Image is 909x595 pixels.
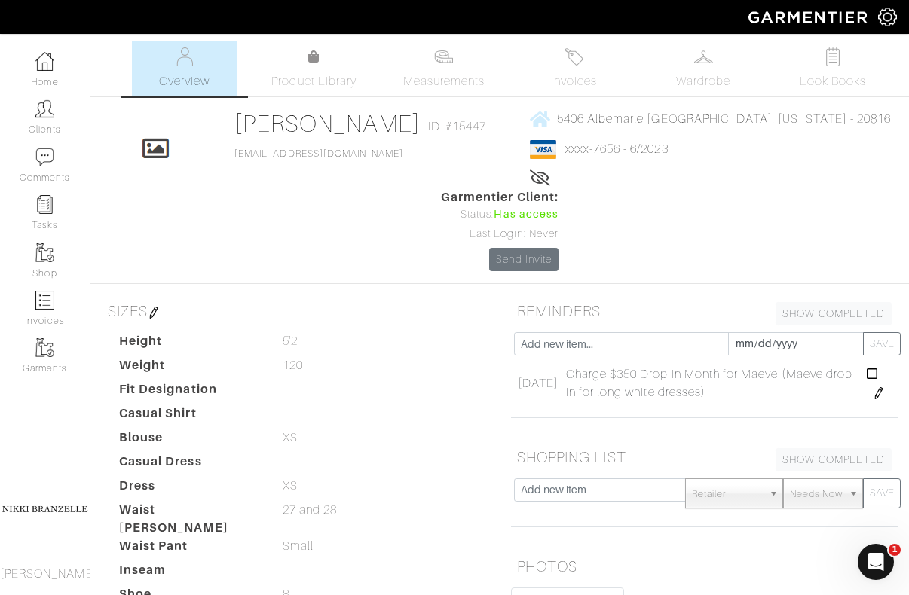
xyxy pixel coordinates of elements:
[511,296,898,326] h5: REMINDERS
[489,248,559,271] a: Send Invite
[565,47,583,66] img: orders-27d20c2124de7fd6de4e0e44c1d41de31381a507db9b33961299e4e07d508b8c.svg
[494,206,559,223] span: Has access
[551,72,597,90] span: Invoices
[776,302,892,325] a: SHOW COMPLETED
[514,332,729,355] input: Add new item...
[132,41,237,96] a: Overview
[403,72,485,90] span: Measurements
[889,544,901,556] span: 1
[780,41,886,96] a: Look Books
[175,47,194,66] img: basicinfo-40fd8af6dae0f16599ec9e87c0ef1c0a1fdea2edbe929e3d69a839185d80c458.svg
[234,148,403,159] a: [EMAIL_ADDRESS][DOMAIN_NAME]
[650,41,756,96] a: Wardrobe
[800,72,867,90] span: Look Books
[234,110,421,137] a: [PERSON_NAME]
[824,47,843,66] img: todo-9ac3debb85659649dc8f770b8b6100bb5dab4b48dedcbae339e5042a72dfd3cc.svg
[391,41,497,96] a: Measurements
[148,307,160,319] img: pen-cf24a1663064a2ec1b9c1bd2387e9de7a2fa800b781884d57f21acf72779bad2.png
[863,332,901,355] button: SAVE
[108,332,271,356] dt: Height
[514,478,686,502] input: Add new item
[776,448,892,471] a: SHOW COMPLETED
[262,48,367,90] a: Product Library
[35,338,54,357] img: garments-icon-b7da505a4dc4fd61783c78ac3ca0ef83fa9d6f193b1c9dc38574b1d14d53ca28.png
[441,226,559,243] div: Last Login: Never
[102,296,488,326] h5: SIZES
[858,544,894,580] iframe: Intercom live chat
[108,356,271,380] dt: Weight
[863,478,901,508] button: SAVE
[35,148,54,166] img: comment-icon-a0a6a9ef722e966f86d9cbdc48e553b5cf19dbc54f86b18d962a5391bc8f6eb6.png
[108,561,271,585] dt: Inseam
[159,72,210,90] span: Overview
[790,479,843,509] span: Needs Now
[873,387,885,399] img: pen-cf24a1663064a2ec1b9c1bd2387e9de7a2fa800b781884d57f21acf72779bad2.png
[35,52,54,71] img: dashboard-icon-dbcd8f5a0b271acd01030246c82b418ddd0df26cd7fceb0bd07c9910d44c42f6.png
[557,112,892,126] span: 5406 Albemarle [GEOGRAPHIC_DATA], [US_STATE] - 20816
[108,380,271,404] dt: Fit Designation
[694,47,713,66] img: wardrobe-487a4870c1b7c33e795ec22d11cfc2ed9d08956e64fb3008fe2437562e282088.svg
[878,8,897,26] img: gear-icon-white-bd11855cb880d31180b6d7d6211b90ccbf57a29d726f0c71d8c61bd08dd39cc2.png
[676,72,730,90] span: Wardrobe
[518,374,559,392] span: [DATE]
[35,195,54,214] img: reminder-icon-8004d30b9f0a5d33ae49ab947aed9ed385cf756f9e5892f1edd6e32f2345188e.png
[108,537,271,561] dt: Waist Pant
[108,477,271,501] dt: Dress
[434,47,453,66] img: measurements-466bbee1fd09ba9460f595b01e5d73f9e2bff037440d3c8f018324cb6cdf7a4a.svg
[441,206,559,223] div: Status:
[35,99,54,118] img: clients-icon-6bae9207a08558b7cb47a8932f037763ab4055f8c8b6bfacd5dc20c3e0201464.png
[565,142,669,156] a: xxxx-7656 - 6/2023
[692,479,763,509] span: Retailer
[283,356,303,374] span: 120
[283,477,298,495] span: XS
[271,72,357,90] span: Product Library
[566,365,860,401] span: Charge $350 Drop In Month for Maeve (Maeve drop in for long white dresses)
[511,442,898,472] h5: SHOPPING LIST
[530,109,892,128] a: 5406 Albemarle [GEOGRAPHIC_DATA], [US_STATE] - 20816
[521,41,626,96] a: Invoices
[108,429,271,453] dt: Blouse
[283,501,337,519] span: 27 and 28
[35,243,54,262] img: garments-icon-b7da505a4dc4fd61783c78ac3ca0ef83fa9d6f193b1c9dc38574b1d14d53ca28.png
[283,429,298,447] span: XS
[530,140,556,159] img: visa-934b35602734be37eb7d5d7e5dbcd2044c359bf20a24dc3361ca3fa54326a8a7.png
[108,404,271,429] dt: Casual Shirt
[511,551,898,581] h5: PHOTOS
[441,188,559,206] span: Garmentier Client:
[108,501,271,537] dt: Waist [PERSON_NAME]
[741,4,878,30] img: garmentier-logo-header-white-b43fb05a5012e4ada735d5af1a66efaba907eab6374d6393d1fbf88cb4ef424d.png
[428,117,487,136] span: ID: #15447
[283,332,298,350] span: 5'2
[283,537,314,555] span: Small
[108,453,271,477] dt: Casual Dress
[35,291,54,310] img: orders-icon-0abe47150d42831381b5fb84f609e132dff9fe21cb692f30cb5eec754e2cba89.png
